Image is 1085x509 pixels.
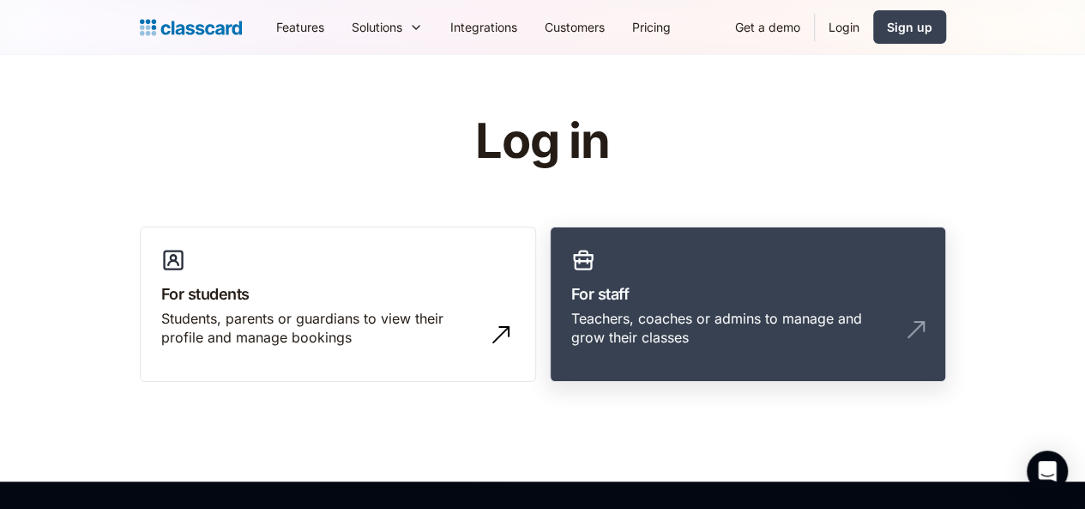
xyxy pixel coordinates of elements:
h3: For staff [571,282,925,306]
div: Sign up [887,18,932,36]
a: Get a demo [721,8,814,46]
a: Login [815,8,873,46]
a: home [140,15,242,39]
a: For staffTeachers, coaches or admins to manage and grow their classes [550,227,946,383]
a: For studentsStudents, parents or guardians to view their profile and manage bookings [140,227,536,383]
a: Pricing [618,8,684,46]
a: Integrations [437,8,531,46]
a: Features [262,8,338,46]
div: Students, parents or guardians to view their profile and manage bookings [161,309,480,348]
div: Teachers, coaches or admins to manage and grow their classes [571,309,890,348]
div: Open Intercom Messenger [1027,451,1068,492]
a: Sign up [873,10,946,44]
h3: For students [161,282,515,306]
a: Customers [531,8,618,46]
div: Solutions [338,8,437,46]
h1: Log in [270,115,815,168]
div: Solutions [352,18,402,36]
